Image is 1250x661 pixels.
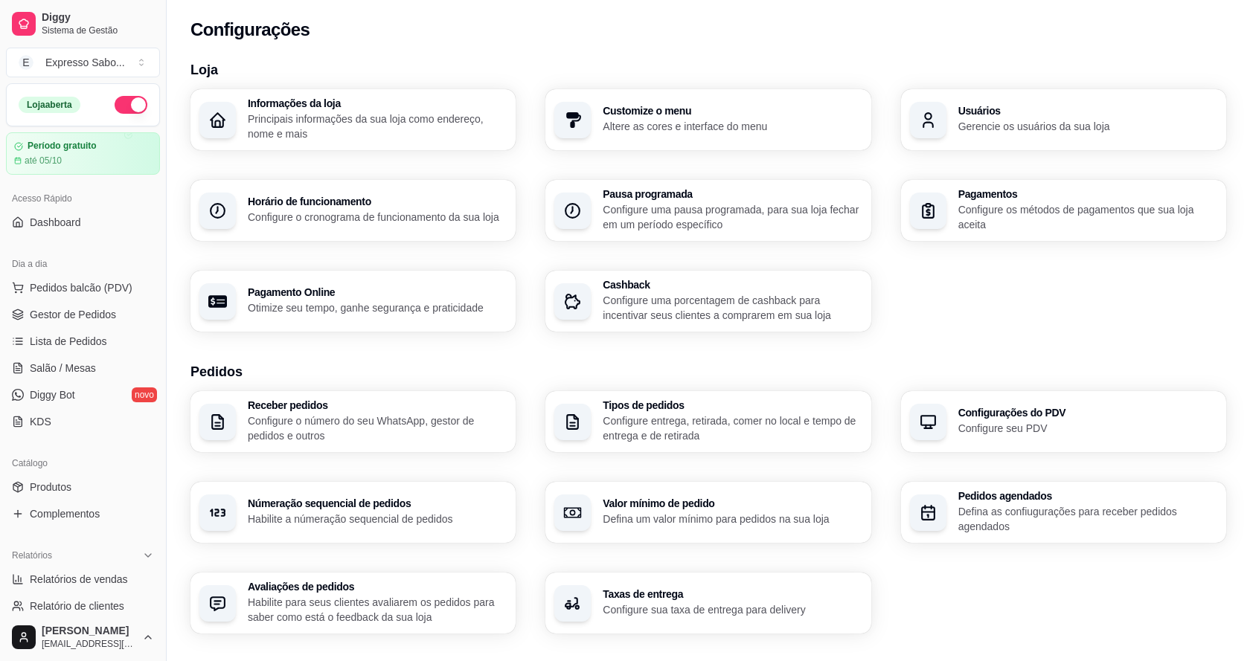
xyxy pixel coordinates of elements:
p: Habilite para seus clientes avaliarem os pedidos para saber como está o feedback da sua loja [248,595,507,625]
h3: Pagamento Online [248,287,507,297]
button: Taxas de entregaConfigure sua taxa de entrega para delivery [545,573,871,633]
article: Período gratuito [28,141,97,152]
a: Produtos [6,475,160,499]
span: [EMAIL_ADDRESS][DOMAIN_NAME] [42,638,136,650]
p: Configure uma porcentagem de cashback para incentivar seus clientes a comprarem em sua loja [603,293,862,323]
div: Catálogo [6,451,160,475]
span: KDS [30,414,51,429]
a: Período gratuitoaté 05/10 [6,132,160,175]
a: Relatório de clientes [6,594,160,618]
a: Lista de Pedidos [6,329,160,353]
p: Principais informações da sua loja como endereço, nome e mais [248,112,507,141]
button: Customize o menuAltere as cores e interface do menu [545,89,871,150]
span: Relatórios [12,549,52,561]
article: até 05/10 [25,155,62,167]
h3: Customize o menu [603,106,862,116]
p: Altere as cores e interface do menu [603,119,862,134]
span: Salão / Mesas [30,361,96,375]
button: Tipos de pedidosConfigure entrega, retirada, comer no local e tempo de entrega e de retirada [545,391,871,452]
h3: Númeração sequencial de pedidos [248,498,507,509]
button: Pausa programadaConfigure uma pausa programada, para sua loja fechar em um período específico [545,180,871,241]
a: Complementos [6,502,160,526]
h3: Receber pedidos [248,400,507,410]
button: Select a team [6,48,160,77]
div: Acesso Rápido [6,187,160,210]
button: Númeração sequencial de pedidosHabilite a númeração sequencial de pedidos [190,482,516,543]
p: Defina as confiugurações para receber pedidos agendados [958,504,1217,534]
h2: Configurações [190,18,310,42]
p: Configure sua taxa de entrega para delivery [603,602,862,617]
span: E [19,55,33,70]
p: Configure o cronograma de funcionamento da sua loja [248,210,507,225]
div: Dia a dia [6,252,160,276]
h3: Taxas de entrega [603,589,862,599]
button: Alterar Status [115,96,147,114]
div: Expresso Sabo ... [45,55,125,70]
button: Avaliações de pedidosHabilite para seus clientes avaliarem os pedidos para saber como está o feed... [190,573,516,633]
span: Diggy [42,11,154,25]
span: Lista de Pedidos [30,334,107,349]
button: UsuáriosGerencie os usuários da sua loja [901,89,1226,150]
a: Relatórios de vendas [6,567,160,591]
span: Pedidos balcão (PDV) [30,280,132,295]
a: Diggy Botnovo [6,383,160,407]
span: Dashboard [30,215,81,230]
h3: Usuários [958,106,1217,116]
span: Produtos [30,480,71,494]
button: Receber pedidosConfigure o número do seu WhatsApp, gestor de pedidos e outros [190,391,516,452]
p: Configure os métodos de pagamentos que sua loja aceita [958,202,1217,232]
h3: Valor mínimo de pedido [603,498,862,509]
p: Gerencie os usuários da sua loja [958,119,1217,134]
button: [PERSON_NAME][EMAIL_ADDRESS][DOMAIN_NAME] [6,619,160,655]
h3: Pagamentos [958,189,1217,199]
h3: Tipos de pedidos [603,400,862,410]
p: Otimize seu tempo, ganhe segurança e praticidade [248,300,507,315]
span: Sistema de Gestão [42,25,154,36]
h3: Informações da loja [248,98,507,109]
button: Pagamento OnlineOtimize seu tempo, ganhe segurança e praticidade [190,271,516,332]
p: Configure entrega, retirada, comer no local e tempo de entrega e de retirada [603,413,862,443]
p: Configure seu PDV [958,421,1217,436]
button: CashbackConfigure uma porcentagem de cashback para incentivar seus clientes a comprarem em sua loja [545,271,871,332]
button: Configurações do PDVConfigure seu PDV [901,391,1226,452]
p: Configure uma pausa programada, para sua loja fechar em um período específico [603,202,862,232]
h3: Avaliações de pedidos [248,581,507,592]
span: Gestor de Pedidos [30,307,116,322]
a: DiggySistema de Gestão [6,6,160,42]
h3: Pausa programada [603,189,862,199]
div: Loja aberta [19,97,80,113]
button: Horário de funcionamentoConfigure o cronograma de funcionamento da sua loja [190,180,516,241]
h3: Pedidos agendados [958,491,1217,501]
a: KDS [6,410,160,433]
button: Informações da lojaPrincipais informações da sua loja como endereço, nome e mais [190,89,516,150]
p: Defina um valor mínimo para pedidos na sua loja [603,512,862,526]
button: Pedidos agendadosDefina as confiugurações para receber pedidos agendados [901,482,1226,543]
a: Dashboard [6,210,160,234]
h3: Pedidos [190,361,1226,382]
button: PagamentosConfigure os métodos de pagamentos que sua loja aceita [901,180,1226,241]
h3: Configurações do PDV [958,407,1217,418]
a: Salão / Mesas [6,356,160,380]
a: Gestor de Pedidos [6,303,160,326]
h3: Loja [190,59,1226,80]
button: Valor mínimo de pedidoDefina um valor mínimo para pedidos na sua loja [545,482,871,543]
p: Habilite a númeração sequencial de pedidos [248,512,507,526]
p: Configure o número do seu WhatsApp, gestor de pedidos e outros [248,413,507,443]
span: Diggy Bot [30,387,75,402]
span: Relatórios de vendas [30,572,128,587]
span: Complementos [30,506,100,521]
h3: Horário de funcionamento [248,196,507,207]
span: [PERSON_NAME] [42,625,136,638]
h3: Cashback [603,280,862,290]
span: Relatório de clientes [30,599,124,613]
button: Pedidos balcão (PDV) [6,276,160,300]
